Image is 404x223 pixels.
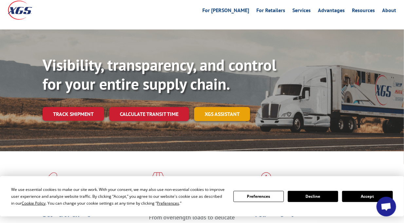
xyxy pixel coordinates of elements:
span: Cookie Policy [22,200,46,206]
img: xgs-icon-flagship-distribution-model-red [255,172,278,189]
a: Advantages [318,8,345,15]
a: For Retailers [256,8,285,15]
div: Open chat [376,197,396,216]
a: Track shipment [43,107,104,121]
a: Services [292,8,311,15]
img: xgs-icon-focused-on-flooring-red [149,172,164,189]
button: Preferences [233,191,284,202]
a: About [382,8,396,15]
div: We use essential cookies to make our site work. With your consent, we may also use non-essential ... [11,186,225,207]
a: Resources [352,8,375,15]
button: Accept [342,191,393,202]
img: xgs-icon-total-supply-chain-intelligence-red [43,172,63,189]
span: Preferences [157,200,179,206]
button: Decline [288,191,338,202]
b: Visibility, transparency, and control for your entire supply chain. [43,55,276,94]
a: Calculate transit time [109,107,189,121]
a: For [PERSON_NAME] [202,8,249,15]
a: XGS ASSISTANT [194,107,250,121]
